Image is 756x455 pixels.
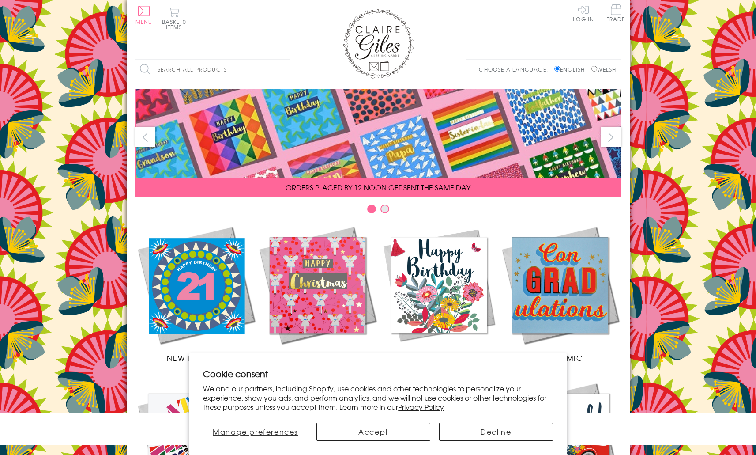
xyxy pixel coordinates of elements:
span: New Releases [167,353,225,363]
input: English [554,66,560,72]
a: Birthdays [378,224,500,363]
span: ORDERS PLACED BY 12 NOON GET SENT THE SAME DAY [286,182,470,193]
span: Trade [607,4,625,22]
div: Carousel Pagination [135,204,621,218]
p: We and our partners, including Shopify, use cookies and other technologies to personalize your ex... [203,384,553,411]
span: Menu [135,18,153,26]
button: Basket0 items [162,7,186,30]
button: Menu [135,6,153,24]
span: Christmas [295,353,340,363]
a: New Releases [135,224,257,363]
span: Birthdays [417,353,460,363]
button: Carousel Page 1 (Current Slide) [367,205,376,213]
a: Privacy Policy [398,402,444,412]
label: English [554,65,589,73]
a: Academic [500,224,621,363]
a: Log In [573,4,594,22]
span: Academic [538,353,583,363]
h2: Cookie consent [203,368,553,380]
p: Choose a language: [479,65,553,73]
img: Claire Giles Greetings Cards [343,9,414,79]
button: Manage preferences [203,423,308,441]
button: Carousel Page 2 [380,205,389,213]
button: next [601,127,621,147]
span: Manage preferences [213,426,298,437]
a: Trade [607,4,625,23]
input: Search [281,60,290,80]
label: Welsh [591,65,617,73]
input: Search all products [135,60,290,80]
a: Christmas [257,224,378,363]
button: prev [135,127,155,147]
button: Decline [439,423,553,441]
button: Accept [316,423,430,441]
span: 0 items [166,18,186,31]
input: Welsh [591,66,597,72]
